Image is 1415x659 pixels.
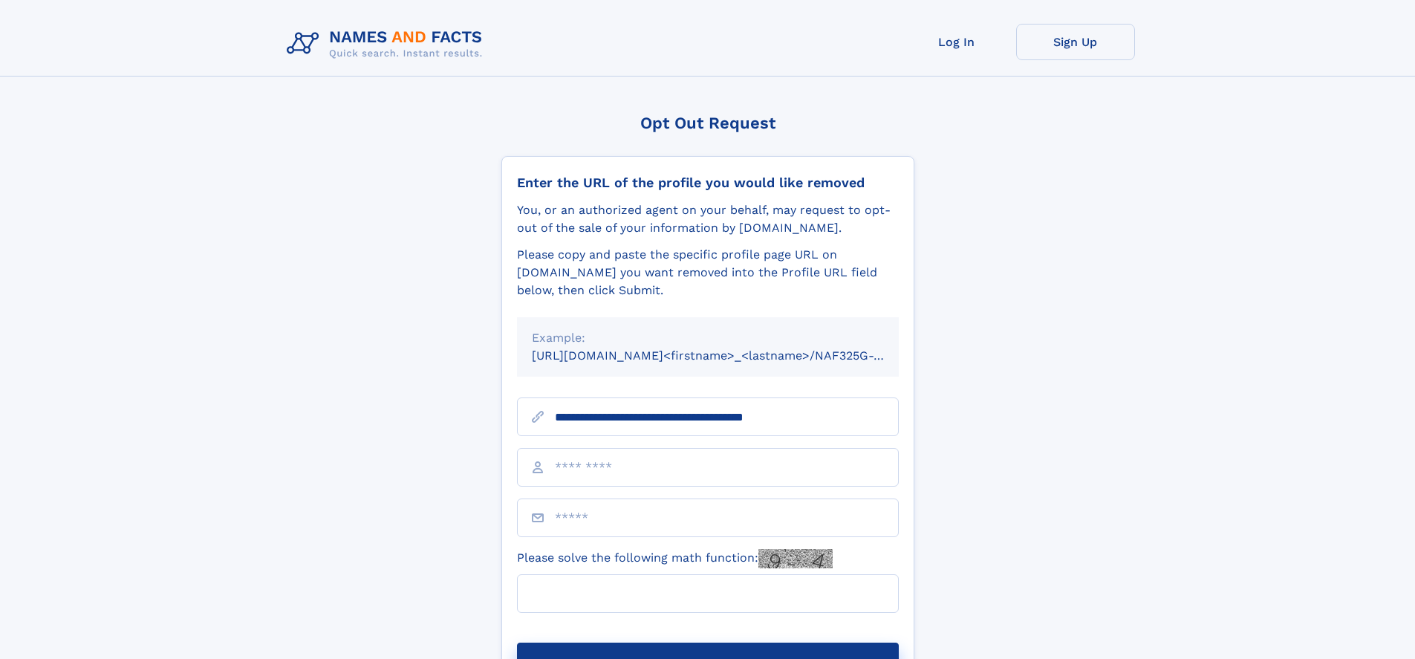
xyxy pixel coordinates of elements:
div: Please copy and paste the specific profile page URL on [DOMAIN_NAME] you want removed into the Pr... [517,246,899,299]
small: [URL][DOMAIN_NAME]<firstname>_<lastname>/NAF325G-xxxxxxxx [532,348,927,363]
div: You, or an authorized agent on your behalf, may request to opt-out of the sale of your informatio... [517,201,899,237]
label: Please solve the following math function: [517,549,833,568]
a: Sign Up [1016,24,1135,60]
div: Opt Out Request [501,114,914,132]
div: Example: [532,329,884,347]
div: Enter the URL of the profile you would like removed [517,175,899,191]
img: Logo Names and Facts [281,24,495,64]
a: Log In [897,24,1016,60]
